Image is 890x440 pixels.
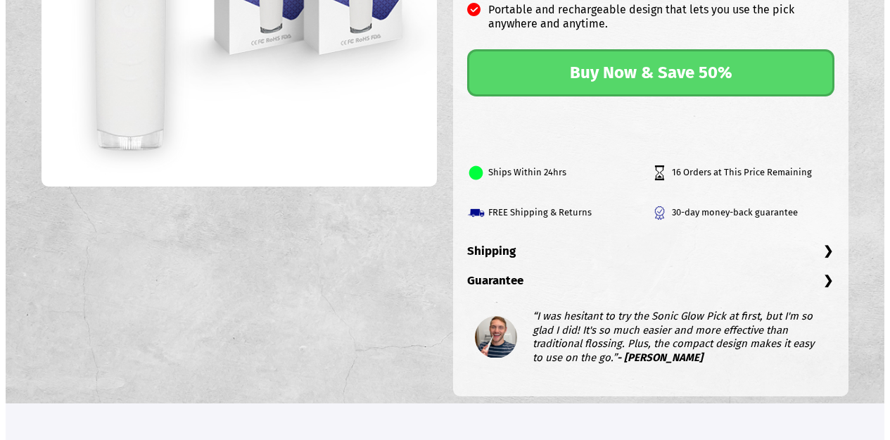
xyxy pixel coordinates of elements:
[533,310,826,365] blockquote: “I was hesitant to try the Sonic Glow Pick at first, but I'm so glad I did! It's so much easier a...
[467,244,834,273] h3: Shipping
[467,49,834,96] a: Buy Now & Save 50%
[651,153,834,193] li: 16 Orders at This Price Remaining
[467,153,651,193] li: Ships Within 24hrs
[467,273,834,303] h3: Guarantee
[617,351,703,364] b: - [PERSON_NAME]
[467,193,651,233] li: FREE Shipping & Returns
[651,193,834,233] li: 30-day money-back guarantee
[467,3,834,39] li: Portable and rechargeable design that lets you use the pick anywhere and anytime.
